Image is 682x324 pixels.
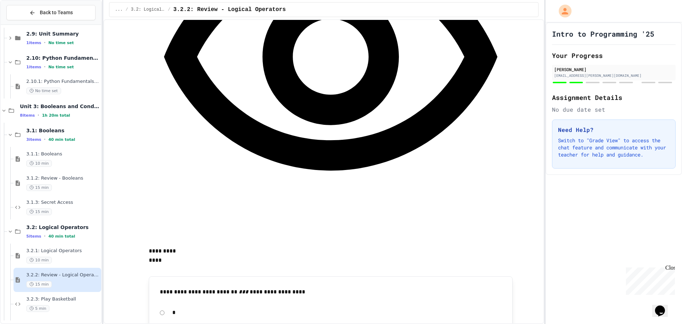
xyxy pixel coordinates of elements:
span: 3.2.2: Review - Logical Operators [173,5,286,14]
span: 5 min [26,305,49,312]
span: No time set [48,41,74,45]
span: / [168,7,170,12]
h2: Assignment Details [552,92,676,102]
span: 1h 20m total [42,113,70,118]
iframe: chat widget [652,296,675,317]
div: Chat with us now!Close [3,3,49,45]
span: / [125,7,128,12]
span: 10 min [26,160,52,167]
div: No due date set [552,105,676,114]
span: 3.2: Logical Operators [26,224,100,230]
span: 3.2.3: Play Basketball [26,296,100,302]
span: • [38,112,39,118]
span: 3.2: Logical Operators [131,7,165,12]
h1: Intro to Programming '25 [552,29,654,39]
h3: Need Help? [558,126,670,134]
span: 2.9: Unit Summary [26,31,100,37]
span: 15 min [26,281,52,288]
div: [EMAIL_ADDRESS][PERSON_NAME][DOMAIN_NAME] [554,73,673,78]
span: 1 items [26,41,41,45]
span: • [44,40,45,46]
span: 3.2.2: Review - Logical Operators [26,272,100,278]
span: 3.1.1: Booleans [26,151,100,157]
p: Switch to "Grade View" to access the chat feature and communicate with your teacher for help and ... [558,137,670,158]
span: • [44,233,45,239]
div: [PERSON_NAME] [554,66,673,73]
span: ... [115,7,123,12]
span: 2.10.1: Python Fundamentals Exam [26,79,100,85]
span: 3.2.1: Logical Operators [26,248,100,254]
span: Unit 3: Booleans and Conditionals [20,103,100,110]
div: My Account [551,3,573,19]
span: 3.1: Booleans [26,127,100,134]
span: Back to Teams [40,9,73,16]
span: • [44,137,45,142]
span: 8 items [20,113,35,118]
span: • [44,64,45,70]
button: Back to Teams [6,5,96,20]
span: 5 items [26,234,41,239]
span: No time set [26,87,61,94]
h2: Your Progress [552,51,676,60]
span: 1 items [26,65,41,69]
span: 15 min [26,184,52,191]
span: 2.10: Python Fundamentals Exam [26,55,100,61]
span: No time set [48,65,74,69]
span: 10 min [26,257,52,264]
span: 40 min total [48,137,75,142]
span: 40 min total [48,234,75,239]
span: 15 min [26,208,52,215]
span: 3.1.3: Secret Access [26,200,100,206]
span: 3.1.2: Review - Booleans [26,175,100,181]
iframe: chat widget [623,265,675,295]
span: 3 items [26,137,41,142]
